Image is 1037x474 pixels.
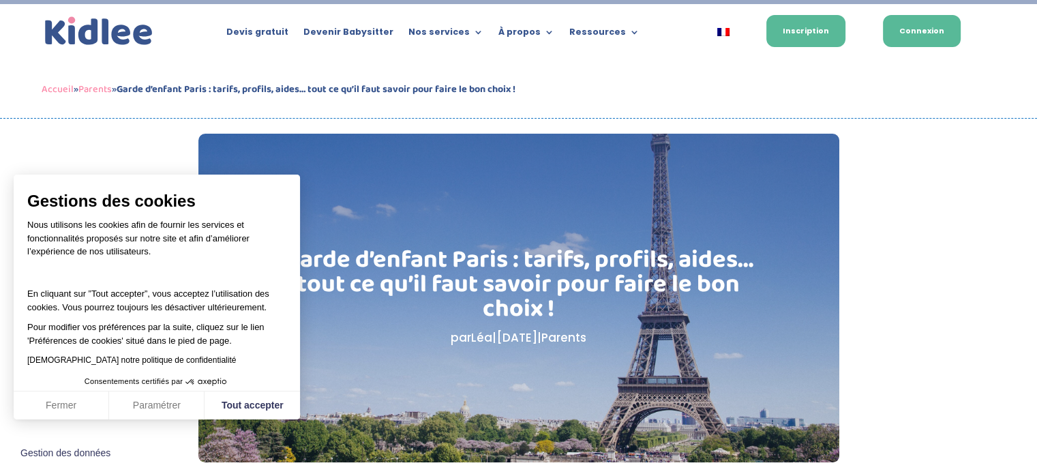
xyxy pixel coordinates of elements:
[14,391,109,420] button: Fermer
[78,373,236,391] button: Consentements certifiés par
[267,328,770,348] p: par | |
[42,14,156,49] a: Kidlee Logo
[471,329,492,346] a: Léa
[766,15,845,47] a: Inscription
[20,447,110,460] span: Gestion des données
[12,439,119,468] button: Fermer le widget sans consentement
[498,27,554,42] a: À propos
[109,391,205,420] button: Paramétrer
[408,27,483,42] a: Nos services
[42,81,515,98] span: » »
[883,15,961,47] a: Connexion
[496,329,537,346] span: [DATE]
[42,14,156,49] img: logo_kidlee_bleu
[27,218,286,267] p: Nous utilisons les cookies afin de fournir les services et fonctionnalités proposés sur notre sit...
[117,81,515,98] strong: Garde d’enfant Paris : tarifs, profils, aides… tout ce qu’il faut savoir pour faire le bon choix !
[303,27,393,42] a: Devenir Babysitter
[185,361,226,402] svg: Axeptio
[27,191,286,211] span: Gestions des cookies
[267,248,770,328] h1: Garde d’enfant Paris : tarifs, profils, aides… tout ce qu’il faut savoir pour faire le bon choix !
[27,321,286,347] p: Pour modifier vos préférences par la suite, cliquez sur le lien 'Préférences de cookies' situé da...
[717,28,730,36] img: Français
[205,391,300,420] button: Tout accepter
[569,27,640,42] a: Ressources
[27,355,236,365] a: [DEMOGRAPHIC_DATA] notre politique de confidentialité
[226,27,288,42] a: Devis gratuit
[85,378,183,385] span: Consentements certifiés par
[42,81,74,98] a: Accueil
[27,274,286,314] p: En cliquant sur ”Tout accepter”, vous acceptez l’utilisation des cookies. Vous pourrez toujours l...
[78,81,112,98] a: Parents
[541,329,586,346] a: Parents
